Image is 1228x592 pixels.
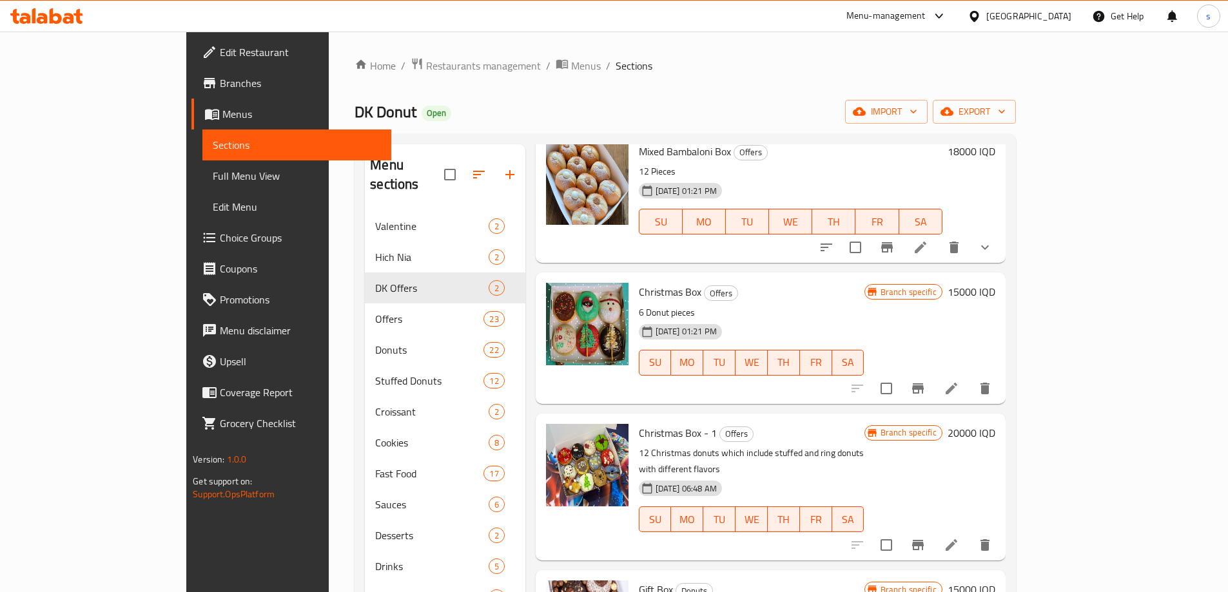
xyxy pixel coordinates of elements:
[191,222,391,253] a: Choice Groups
[639,209,683,234] button: SU
[375,311,483,327] span: Offers
[639,423,717,443] span: Christmas Box - 1
[365,242,525,272] div: Hich Nia2
[708,510,730,529] span: TU
[650,325,722,338] span: [DATE] 01:21 PM
[220,323,381,338] span: Menu disclaimer
[220,415,381,431] span: Grocery Checklist
[546,142,629,225] img: Mixed Bambaloni Box
[375,435,488,450] div: Cookies
[220,261,381,276] span: Coupons
[436,161,463,188] span: Select all sections
[645,353,667,372] span: SU
[639,506,672,532] button: SU
[375,218,488,234] span: Valentine
[650,482,722,495] span: [DATE] 06:48 AM
[875,426,942,439] span: Branch specific
[671,506,703,532] button: MO
[365,489,525,520] div: Sauces6
[913,240,928,255] a: Edit menu item
[375,497,488,512] span: Sauces
[355,57,1015,74] nav: breadcrumb
[191,37,391,68] a: Edit Restaurant
[213,137,381,153] span: Sections
[220,44,381,60] span: Edit Restaurant
[365,458,525,489] div: Fast Food17
[948,283,995,301] h6: 15000 IQD
[768,350,800,376] button: TH
[676,510,698,529] span: MO
[375,559,488,574] span: Drinks
[484,375,503,387] span: 12
[703,350,736,376] button: TU
[837,353,859,372] span: SA
[774,213,807,231] span: WE
[484,468,503,480] span: 17
[191,253,391,284] a: Coupons
[970,232,1000,263] button: show more
[202,191,391,222] a: Edit Menu
[719,426,754,442] div: Offers
[365,365,525,396] div: Stuffed Donuts12
[741,353,763,372] span: WE
[489,497,505,512] div: items
[639,164,942,180] p: 12 Pieces
[489,530,504,542] span: 2
[846,8,926,24] div: Menu-management
[220,75,381,91] span: Branches
[904,213,937,231] span: SA
[861,213,893,231] span: FR
[202,160,391,191] a: Full Menu View
[902,373,933,404] button: Branch-specific-item
[422,108,451,119] span: Open
[489,249,505,265] div: items
[426,58,541,73] span: Restaurants management
[571,58,601,73] span: Menus
[489,559,505,574] div: items
[546,424,629,506] img: Christmas Box - 1
[375,280,488,296] span: DK Offers
[720,426,753,441] span: Offers
[639,282,701,301] span: Christmas Box
[484,344,503,356] span: 22
[671,350,703,376] button: MO
[193,486,275,502] a: Support.OpsPlatform
[365,303,525,334] div: Offers23
[483,373,504,388] div: items
[489,528,505,543] div: items
[688,213,721,231] span: MO
[370,155,443,194] h2: Menu sections
[220,292,381,307] span: Promotions
[811,232,842,263] button: sort-choices
[365,272,525,303] div: DK Offers2
[463,159,494,190] span: Sort sections
[489,218,505,234] div: items
[375,342,483,358] span: Donuts
[855,104,917,120] span: import
[375,373,483,388] div: Stuffed Donuts
[375,249,488,265] span: Hich Nia
[193,451,224,468] span: Version:
[986,9,1071,23] div: [GEOGRAPHIC_DATA]
[365,334,525,365] div: Donuts22
[832,506,864,532] button: SA
[191,99,391,129] a: Menus
[489,404,505,419] div: items
[489,251,504,263] span: 2
[483,342,504,358] div: items
[943,104,1006,120] span: export
[736,506,768,532] button: WE
[222,106,381,122] span: Menus
[489,406,504,418] span: 2
[483,466,504,481] div: items
[805,353,827,372] span: FR
[213,168,381,184] span: Full Menu View
[375,528,488,543] span: Desserts
[899,209,942,234] button: SA
[191,68,391,99] a: Branches
[191,346,391,377] a: Upsell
